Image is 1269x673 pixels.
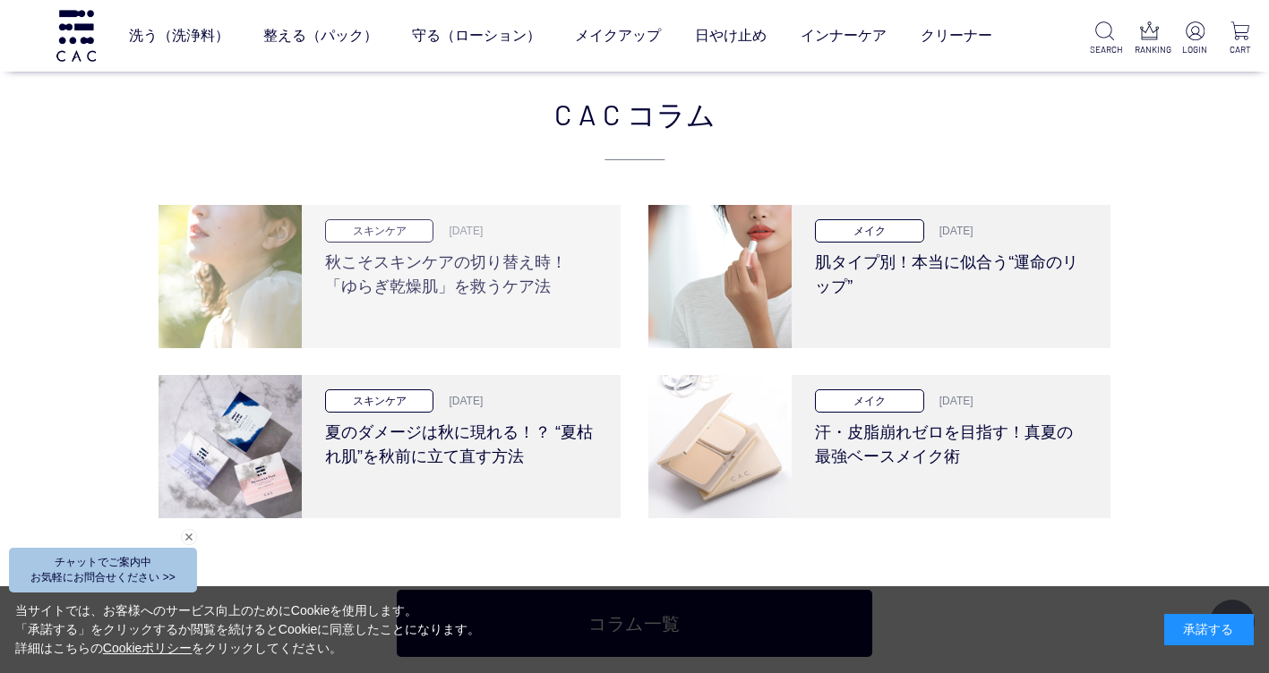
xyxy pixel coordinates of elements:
[103,641,193,655] a: Cookieポリシー
[1226,21,1255,56] a: CART
[325,389,434,412] p: スキンケア
[648,375,792,518] img: 汗・皮脂崩れゼロを目指す！真夏の最強ベースメイク術
[648,375,1110,518] a: 汗・皮脂崩れゼロを目指す！真夏の最強ベースメイク術 メイク [DATE] 汗・皮脂崩れゼロを目指す！真夏の最強ベースメイク術
[648,205,792,348] img: 肌タイプ別！本当に似合う“運命のリップ”
[1164,614,1254,645] div: 承諾する
[159,205,302,348] img: 秋こそスキンケアの切り替え時！「ゆらぎ乾燥肌」を救うケア法 loading=
[15,601,481,658] div: 当サイトでは、お客様へのサービス向上のためにCookieを使用します。 「承諾する」をクリックするか閲覧を続けるとCookieに同意したことになります。 詳細はこちらの をクリックしてください。
[159,92,1110,161] h2: CAC
[438,223,483,239] p: [DATE]
[648,205,1110,348] a: 肌タイプ別！本当に似合う“運命のリップ” メイク [DATE] 肌タイプ別！本当に似合う“運命のリップ”
[815,243,1087,299] h3: 肌タイプ別！本当に似合う“運命のリップ”
[1090,43,1119,56] p: SEARCH
[929,393,973,409] p: [DATE]
[1135,21,1163,56] a: RANKING
[325,413,597,469] h3: 夏のダメージは秋に現れる！？ “夏枯れ肌”を秋前に立て直す方法
[815,389,924,412] p: メイク
[159,375,302,518] img: 夏のダメージは秋に現れる！？ “夏枯れ肌”を秋前に立て直す方法
[1090,21,1119,56] a: SEARCH
[1135,43,1163,56] p: RANKING
[627,92,716,135] span: コラム
[929,223,973,239] p: [DATE]
[815,219,924,242] p: メイク
[1226,43,1255,56] p: CART
[325,243,597,299] h3: 秋こそスキンケアの切り替え時！「ゆらぎ乾燥肌」を救うケア法
[1180,21,1209,56] a: LOGIN
[921,11,992,61] a: クリーナー
[129,11,229,61] a: 洗う（洗浄料）
[263,11,378,61] a: 整える（パック）
[438,393,483,409] p: [DATE]
[325,219,434,242] p: スキンケア
[1180,43,1209,56] p: LOGIN
[159,375,620,518] a: 夏のダメージは秋に現れる！？ “夏枯れ肌”を秋前に立て直す方法 スキンケア [DATE] 夏のダメージは秋に現れる！？ “夏枯れ肌”を秋前に立て直す方法
[412,11,541,61] a: 守る（ローション）
[159,205,620,348] a: 秋こそスキンケアの切り替え時！「ゆらぎ乾燥肌」を救うケア法 loading= スキンケア [DATE] 秋こそスキンケアの切り替え時！「ゆらぎ乾燥肌」を救うケア法
[695,11,767,61] a: 日やけ止め
[815,413,1087,469] h3: 汗・皮脂崩れゼロを目指す！真夏の最強ベースメイク術
[54,10,99,61] img: logo
[801,11,887,61] a: インナーケア
[575,11,661,61] a: メイクアップ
